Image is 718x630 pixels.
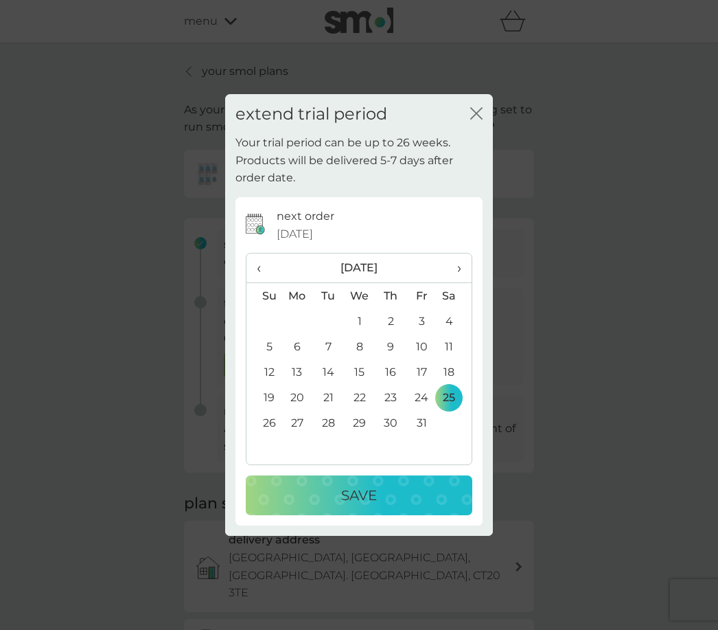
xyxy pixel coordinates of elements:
th: Mo [281,283,313,309]
p: Save [341,484,377,506]
td: 12 [246,359,281,385]
td: 25 [437,385,472,410]
td: 8 [344,334,375,359]
td: 6 [281,334,313,359]
th: We [344,283,375,309]
td: 4 [437,308,472,334]
td: 30 [375,410,406,436]
td: 16 [375,359,406,385]
td: 18 [437,359,472,385]
td: 1 [344,308,375,334]
th: Sa [437,283,472,309]
td: 10 [406,334,437,359]
td: 19 [246,385,281,410]
th: Tu [313,283,344,309]
td: 11 [437,334,472,359]
th: Th [375,283,406,309]
th: Su [246,283,281,309]
td: 9 [375,334,406,359]
button: Save [246,475,472,515]
td: 22 [344,385,375,410]
td: 31 [406,410,437,436]
td: 21 [313,385,344,410]
td: 17 [406,359,437,385]
td: 27 [281,410,313,436]
span: [DATE] [277,225,313,243]
th: Fr [406,283,437,309]
span: › [448,254,461,282]
span: ‹ [257,254,271,282]
th: [DATE] [281,254,437,283]
td: 2 [375,308,406,334]
button: close [470,107,483,122]
td: 5 [246,334,281,359]
td: 3 [406,308,437,334]
td: 15 [344,359,375,385]
h2: extend trial period [235,104,387,124]
td: 23 [375,385,406,410]
td: 28 [313,410,344,436]
td: 26 [246,410,281,436]
p: next order [277,207,334,225]
td: 29 [344,410,375,436]
td: 7 [313,334,344,359]
p: Your trial period can be up to 26 weeks. Products will be delivered 5-7 days after order date. [235,134,483,187]
td: 14 [313,359,344,385]
td: 20 [281,385,313,410]
td: 13 [281,359,313,385]
td: 24 [406,385,437,410]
